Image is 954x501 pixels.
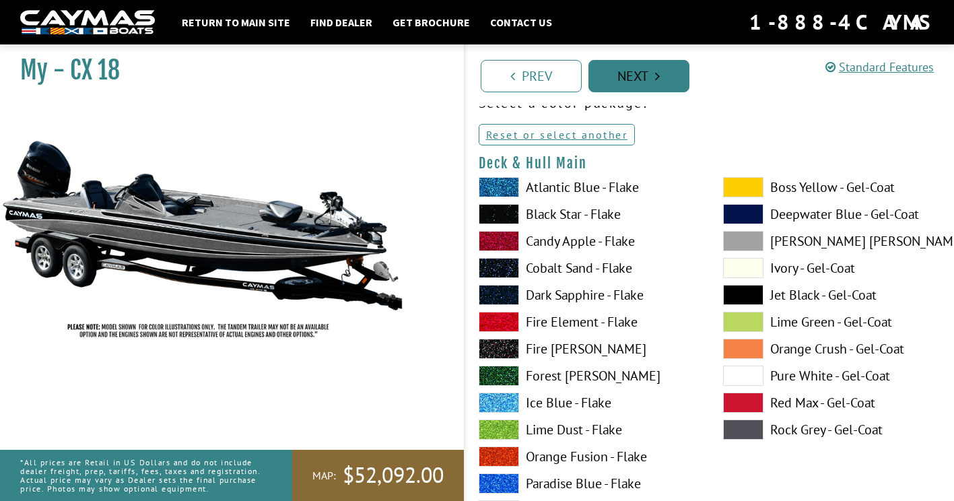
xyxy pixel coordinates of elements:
a: Next [588,60,689,92]
label: Black Star - Flake [479,204,696,224]
a: MAP:$52,092.00 [292,450,464,501]
a: Return to main site [175,13,297,31]
label: Paradise Blue - Flake [479,473,696,494]
label: Dark Sapphire - Flake [479,285,696,305]
a: Reset or select another [479,124,636,145]
div: 1-888-4CAYMAS [749,7,934,37]
a: Standard Features [825,59,934,75]
label: Orange Fusion - Flake [479,446,696,467]
label: Lime Green - Gel-Coat [723,312,941,332]
label: Red Max - Gel-Coat [723,393,941,413]
label: Fire [PERSON_NAME] [479,339,696,359]
label: Rock Grey - Gel-Coat [723,420,941,440]
label: Lime Dust - Flake [479,420,696,440]
label: Cobalt Sand - Flake [479,258,696,278]
h1: My - CX 18 [20,55,430,86]
label: Ivory - Gel-Coat [723,258,941,278]
label: Jet Black - Gel-Coat [723,285,941,305]
label: Forest [PERSON_NAME] [479,366,696,386]
label: Fire Element - Flake [479,312,696,332]
a: Prev [481,60,582,92]
a: Find Dealer [304,13,379,31]
label: Boss Yellow - Gel-Coat [723,177,941,197]
label: Atlantic Blue - Flake [479,177,696,197]
label: [PERSON_NAME] [PERSON_NAME] - Gel-Coat [723,231,941,251]
h4: Deck & Hull Main [479,155,941,172]
img: white-logo-c9c8dbefe5ff5ceceb0f0178aa75bf4bb51f6bca0971e226c86eb53dfe498488.png [20,10,155,35]
a: Contact Us [483,13,559,31]
span: $52,092.00 [343,461,444,490]
label: Deepwater Blue - Gel-Coat [723,204,941,224]
a: Get Brochure [386,13,477,31]
label: Ice Blue - Flake [479,393,696,413]
span: MAP: [312,469,336,483]
label: Pure White - Gel-Coat [723,366,941,386]
p: *All prices are Retail in US Dollars and do not include dealer freight, prep, tariffs, fees, taxe... [20,451,262,500]
label: Orange Crush - Gel-Coat [723,339,941,359]
label: Candy Apple - Flake [479,231,696,251]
